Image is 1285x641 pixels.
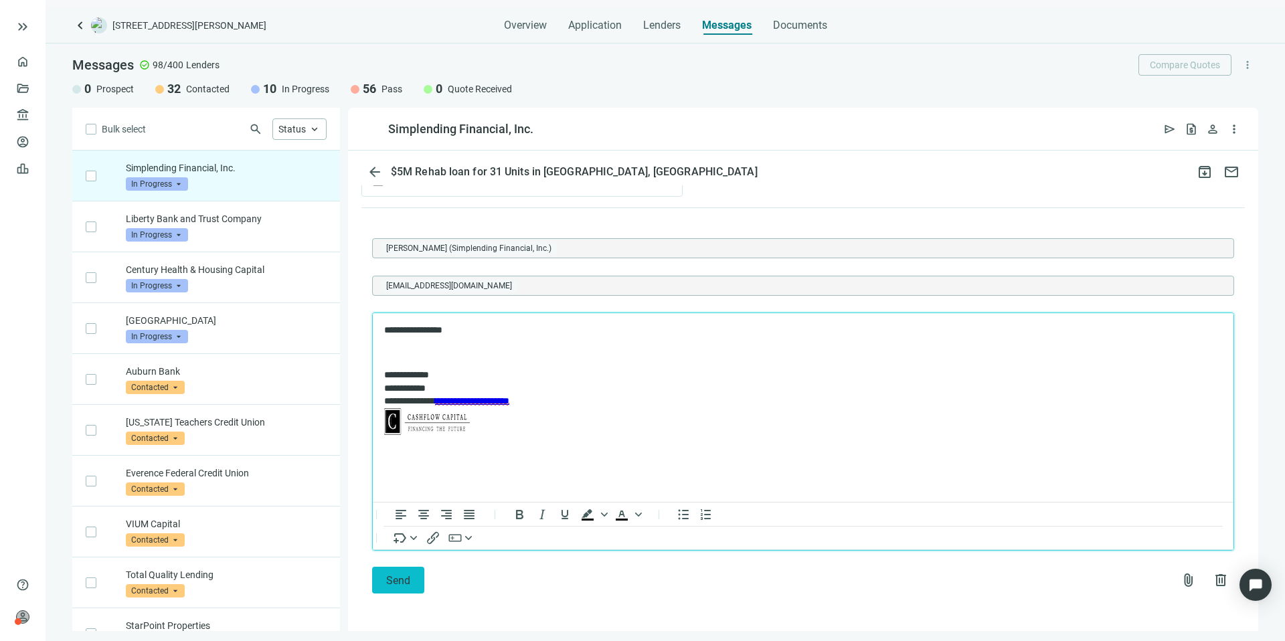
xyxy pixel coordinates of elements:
[126,177,188,191] span: In Progress
[72,57,134,73] span: Messages
[372,567,424,593] button: Send
[16,578,29,591] span: help
[249,122,262,136] span: search
[126,212,327,225] p: Liberty Bank and Trust Company
[672,507,695,523] button: Bullet list
[102,122,146,136] span: Bulk select
[126,381,185,394] span: Contacted
[126,330,188,343] span: In Progress
[504,19,547,32] span: Overview
[610,507,644,523] div: Text color Black
[695,507,717,523] button: Numbered list
[435,507,458,523] button: Align right
[126,482,185,496] span: Contacted
[1239,569,1272,601] div: Open Intercom Messenger
[282,82,329,96] span: In Progress
[531,507,553,523] button: Italic
[126,432,185,445] span: Contacted
[15,19,31,35] button: keyboard_double_arrow_right
[126,568,327,581] p: Total Quality Lending
[381,242,557,255] span: Moises Basilio (Simplending Financial, Inc.)
[635,173,649,186] span: folder_open
[278,124,306,134] span: Status
[386,242,551,255] span: [PERSON_NAME] (Simplending Financial, Inc.)
[1181,572,1197,588] span: attach_file
[390,530,422,546] button: Insert merge tag
[126,263,327,276] p: Century Health & Housing Capital
[373,313,1233,502] iframe: Rich Text Area
[1241,59,1254,71] span: more_vert
[126,619,327,632] p: StarPoint Properties
[16,108,25,122] span: account_balance
[112,19,266,32] span: [STREET_ADDRESS][PERSON_NAME]
[186,58,220,72] span: Lenders
[422,530,444,546] button: Insert/edit link
[773,19,827,32] span: Documents
[381,82,402,96] span: Pass
[1163,122,1177,136] span: send
[84,81,91,97] span: 0
[553,507,576,523] button: Underline
[412,507,435,523] button: Align center
[508,507,531,523] button: Bold
[126,416,327,429] p: [US_STATE] Teachers Credit Union
[361,159,388,185] button: arrow_back
[91,17,107,33] img: deal-logo
[126,161,327,175] p: Simplending Financial, Inc.
[126,279,188,292] span: In Progress
[1213,572,1229,588] span: delete
[1227,122,1241,136] span: more_vert
[126,517,327,531] p: VIUM Capital
[448,82,512,96] span: Quote Received
[1223,118,1245,140] button: more_vert
[390,507,412,523] button: Align left
[126,228,188,242] span: In Progress
[386,574,410,587] span: Send
[1207,567,1234,593] button: delete
[126,365,327,378] p: Auburn Bank
[386,279,512,292] span: [EMAIL_ADDRESS][DOMAIN_NAME]
[1202,118,1223,140] button: person
[568,19,622,32] span: Application
[1138,54,1231,76] button: Compare Quotes
[72,17,88,33] a: keyboard_arrow_left
[702,19,752,31] span: Messages
[153,58,183,72] span: 98/400
[388,121,533,137] div: Simplending Financial, Inc.
[436,81,442,97] span: 0
[1206,122,1219,136] span: person
[263,81,276,97] span: 10
[643,19,681,32] span: Lenders
[126,314,327,327] p: [GEOGRAPHIC_DATA]
[657,173,670,186] span: download
[576,507,610,523] div: Background color Black
[1159,118,1181,140] button: send
[1237,54,1258,76] button: more_vert
[388,165,760,179] div: $5M Rehab loan for 31 Units in [GEOGRAPHIC_DATA], [GEOGRAPHIC_DATA]
[458,507,481,523] button: Justify
[1197,164,1213,180] span: archive
[1181,118,1202,140] button: request_quote
[126,533,185,547] span: Contacted
[1218,159,1245,185] button: mail
[126,584,185,598] span: Contacted
[139,60,150,70] span: check_circle
[1175,567,1202,593] button: attach_file
[1191,159,1218,185] button: archive
[363,81,376,97] span: 56
[96,82,134,96] span: Prospect
[167,81,181,97] span: 32
[126,466,327,480] p: Everence Federal Credit Union
[1185,122,1198,136] span: request_quote
[1223,164,1239,180] span: mail
[367,164,383,180] span: arrow_back
[381,279,517,292] span: teammb@simplendingfinancial.com
[309,123,321,135] span: keyboard_arrow_up
[16,610,29,624] span: person
[186,82,230,96] span: Contacted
